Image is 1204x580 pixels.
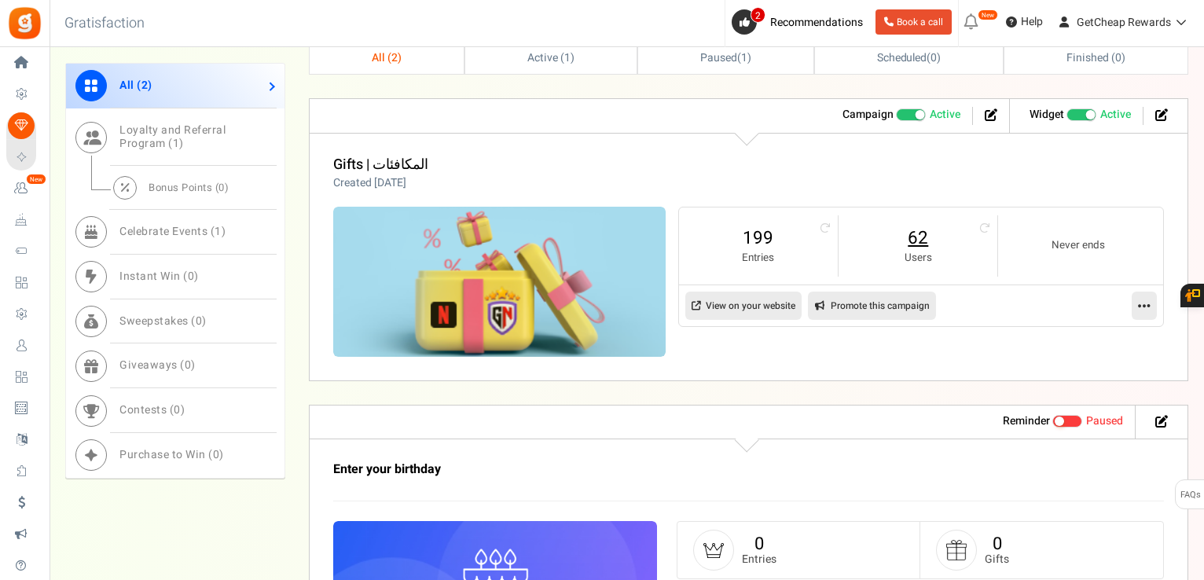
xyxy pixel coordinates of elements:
[1017,14,1043,30] span: Help
[173,135,180,152] span: 1
[877,50,941,66] span: ( )
[149,180,229,195] span: Bonus Points ( )
[7,6,42,41] img: Gratisfaction
[1086,413,1123,429] span: Paused
[1014,238,1142,253] small: Never ends
[1000,9,1049,35] a: Help
[188,268,195,284] span: 0
[854,226,982,251] a: 62
[1077,14,1171,31] span: GetCheap Rewards
[685,292,802,320] a: View on your website
[215,223,222,240] span: 1
[1066,50,1125,66] span: Finished ( )
[742,553,776,565] small: Entries
[877,50,927,66] span: Scheduled
[700,50,737,66] span: Paused
[1100,107,1131,123] span: Active
[119,77,152,94] span: All ( )
[119,223,226,240] span: Celebrate Events ( )
[196,313,203,329] span: 0
[1115,50,1121,66] span: 0
[26,174,46,185] em: New
[732,9,869,35] a: 2 Recommendations
[854,251,982,266] small: Users
[1018,107,1143,125] li: Widget activated
[930,107,960,123] span: Active
[695,226,822,251] a: 199
[213,446,220,463] span: 0
[119,313,207,329] span: Sweepstakes ( )
[333,175,428,191] p: Created [DATE]
[47,8,162,39] h3: Gratisfaction
[391,50,398,66] span: 2
[931,50,937,66] span: 0
[770,14,863,31] span: Recommendations
[985,553,1009,565] small: Gifts
[842,106,894,123] strong: Campaign
[119,446,224,463] span: Purchase to Win ( )
[1180,480,1201,510] span: FAQs
[218,180,225,195] span: 0
[6,175,42,202] a: New
[993,531,1002,556] a: 0
[875,9,952,35] a: Book a call
[808,292,936,320] a: Promote this campaign
[527,50,574,66] span: Active ( )
[978,9,998,20] em: New
[564,50,571,66] span: 1
[372,50,402,66] span: All ( )
[741,50,747,66] span: 1
[174,402,181,418] span: 0
[700,50,751,66] span: ( )
[1003,413,1050,429] strong: Reminder
[695,251,822,266] small: Entries
[751,7,765,23] span: 2
[185,357,192,373] span: 0
[333,463,998,477] h3: Enter your birthday
[119,357,196,373] span: Giveaways ( )
[119,122,226,152] span: Loyalty and Referral Program ( )
[141,77,149,94] span: 2
[754,531,764,556] a: 0
[1030,106,1064,123] strong: Widget
[333,154,428,175] a: Gifts | المكافئات
[119,402,185,418] span: Contests ( )
[119,268,199,284] span: Instant Win ( )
